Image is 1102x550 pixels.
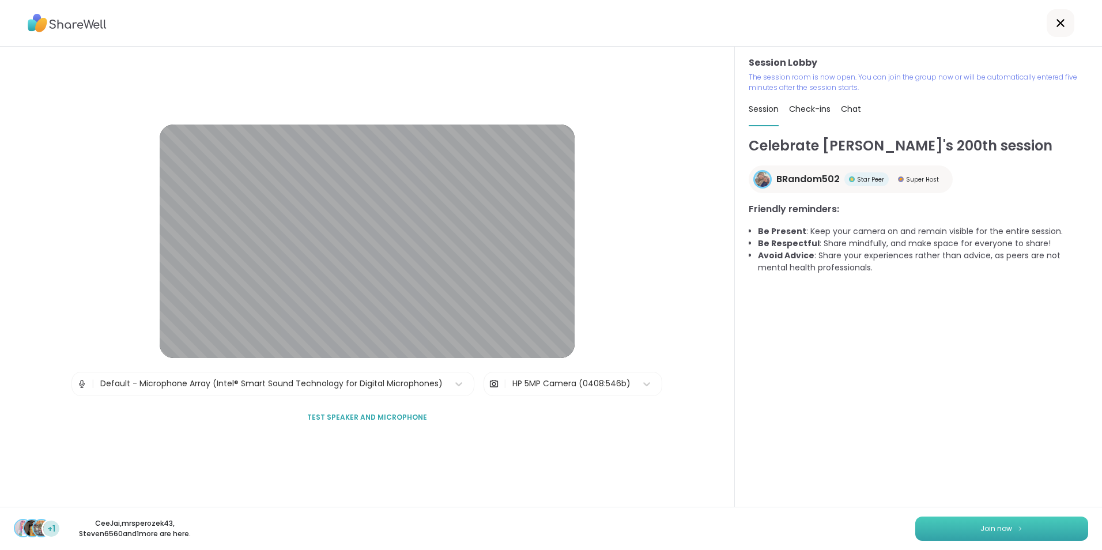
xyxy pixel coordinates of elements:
[24,520,40,536] img: mrsperozek43
[307,412,427,423] span: Test speaker and microphone
[906,175,939,184] span: Super Host
[28,10,107,36] img: ShareWell Logo
[504,372,507,395] span: |
[100,378,443,390] div: Default - Microphone Array (Intel® Smart Sound Technology for Digital Microphones)
[857,175,884,184] span: Star Peer
[749,135,1088,156] h1: Celebrate [PERSON_NAME]'s 200th session
[303,405,432,430] button: Test speaker and microphone
[92,372,95,395] span: |
[758,238,1088,250] li: : Share mindfully, and make space for everyone to share!
[749,165,953,193] a: BRandom502BRandom502Star PeerStar PeerSuper HostSuper Host
[489,372,499,395] img: Camera
[15,520,31,536] img: CeeJai
[77,372,87,395] img: Microphone
[758,250,1088,274] li: : Share your experiences rather than advice, as peers are not mental health professionals.
[33,520,50,536] img: Steven6560
[758,238,820,249] b: Be Respectful
[980,523,1012,534] span: Join now
[758,250,814,261] b: Avoid Advice
[1017,525,1024,532] img: ShareWell Logomark
[776,172,840,186] span: BRandom502
[749,103,779,115] span: Session
[789,103,831,115] span: Check-ins
[849,176,855,182] img: Star Peer
[915,517,1088,541] button: Join now
[512,378,631,390] div: HP 5MP Camera (0408:546b)
[749,56,1088,70] h3: Session Lobby
[749,202,1088,216] h3: Friendly reminders:
[70,518,199,539] p: CeeJai , mrsperozek43 , Steven6560 and 1 more are here.
[898,176,904,182] img: Super Host
[47,523,55,535] span: +1
[749,72,1088,93] p: The session room is now open. You can join the group now or will be automatically entered five mi...
[841,103,861,115] span: Chat
[758,225,806,237] b: Be Present
[758,225,1088,238] li: : Keep your camera on and remain visible for the entire session.
[755,172,770,187] img: BRandom502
